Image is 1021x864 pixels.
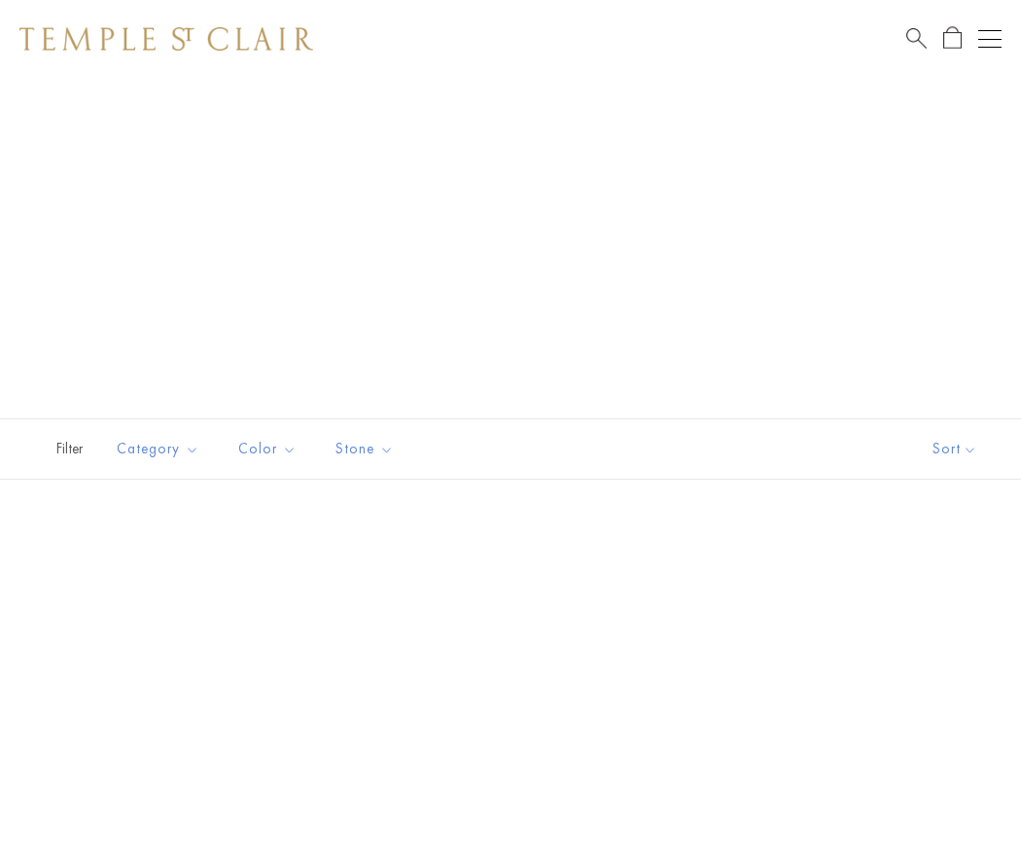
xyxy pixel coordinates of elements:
[978,27,1002,51] button: Open navigation
[102,427,214,471] button: Category
[19,27,313,51] img: Temple St. Clair
[107,437,214,461] span: Category
[229,437,311,461] span: Color
[906,26,927,51] a: Search
[224,427,311,471] button: Color
[321,427,408,471] button: Stone
[889,419,1021,479] button: Show sort by
[326,437,408,461] span: Stone
[943,26,962,51] a: Open Shopping Bag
